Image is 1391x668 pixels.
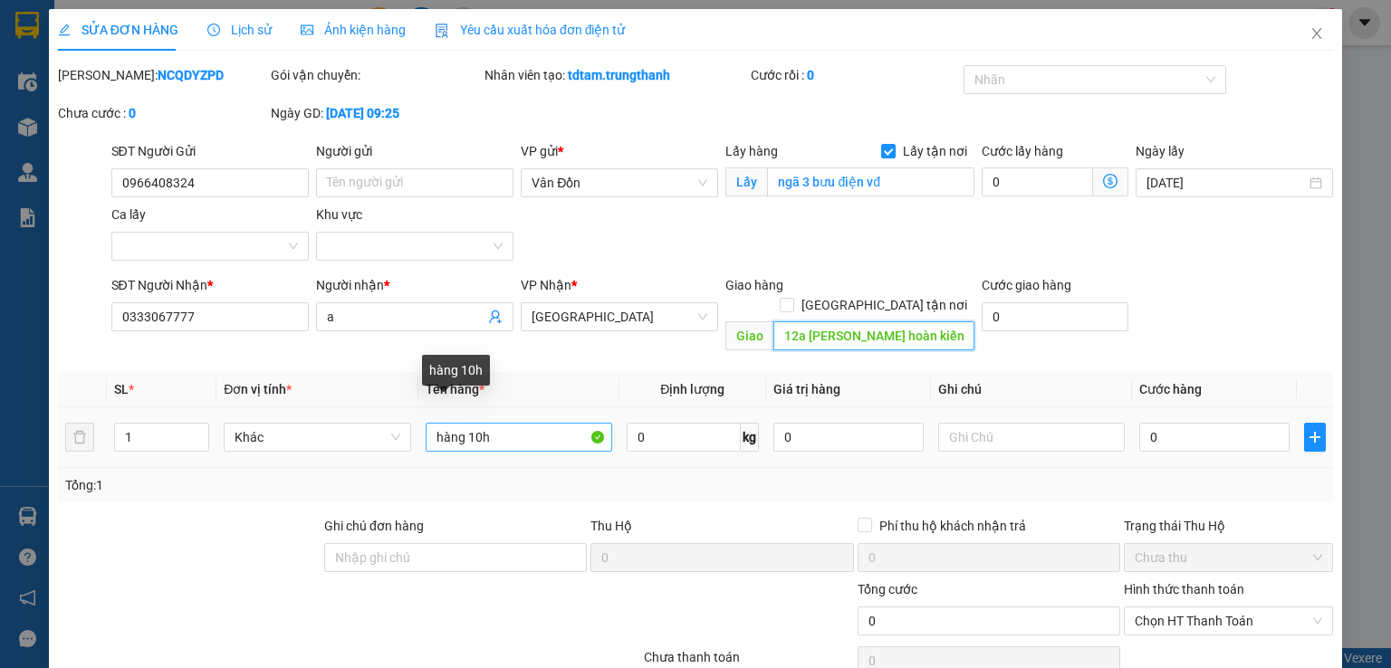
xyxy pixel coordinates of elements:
[435,24,449,38] img: icon
[1124,582,1244,596] label: Hình thức thanh toán
[58,23,178,37] span: SỬA ĐƠN HÀNG
[316,275,513,295] div: Người nhận
[316,205,513,224] div: Khu vực
[794,295,974,315] span: [GEOGRAPHIC_DATA] tận nơi
[111,207,146,222] label: Ca lấy
[224,382,292,396] span: Đơn vị tính
[301,23,406,37] span: Ảnh kiện hàng
[982,302,1128,331] input: Cước giao hàng
[235,424,399,451] span: Khác
[111,141,309,161] div: SĐT Người Gửi
[1139,382,1202,396] span: Cước hàng
[1309,26,1324,41] span: close
[725,321,773,350] span: Giao
[207,24,220,36] span: clock-circle
[207,23,272,37] span: Lịch sử
[1136,144,1185,158] label: Ngày lấy
[590,519,632,533] span: Thu Hộ
[301,24,313,36] span: picture
[741,423,759,452] span: kg
[129,106,136,120] b: 0
[158,68,224,82] b: NCQDYZPD
[568,68,670,82] b: tdtam.trungthanh
[896,141,974,161] span: Lấy tận nơi
[488,310,503,324] span: user-add
[65,475,538,495] div: Tổng: 1
[1146,173,1306,193] input: Ngày lấy
[858,582,917,596] span: Tổng cước
[773,382,840,396] span: Giá trị hàng
[316,141,513,161] div: Người gửi
[521,278,571,292] span: VP Nhận
[1124,516,1333,536] div: Trạng thái Thu Hộ
[872,516,1033,536] span: Phí thu hộ khách nhận trả
[1135,607,1322,635] span: Chọn HT Thanh Toán
[982,144,1063,158] label: Cước lấy hàng
[435,23,626,37] span: Yêu cầu xuất hóa đơn điện tử
[660,382,724,396] span: Định lượng
[58,24,71,36] span: edit
[532,169,707,196] span: Vân Đồn
[807,68,814,82] b: 0
[725,144,778,158] span: Lấy hàng
[114,382,129,396] span: SL
[58,103,267,123] div: Chưa cước :
[982,167,1093,196] input: Cước lấy hàng
[484,65,747,85] div: Nhân viên tạo:
[1304,423,1326,452] button: plus
[1305,430,1325,444] span: plus
[938,423,1125,452] input: Ghi Chú
[422,355,490,386] div: hàng 10h
[326,106,399,120] b: [DATE] 09:25
[271,65,480,85] div: Gói vận chuyển:
[725,278,783,292] span: Giao hàng
[725,167,767,196] span: Lấy
[773,321,974,350] input: Dọc đường
[1291,9,1342,60] button: Close
[751,65,960,85] div: Cước rồi :
[532,303,707,330] span: Hà Nội
[767,167,974,196] input: Lấy tận nơi
[58,65,267,85] div: [PERSON_NAME]:
[521,141,718,161] div: VP gửi
[271,103,480,123] div: Ngày GD:
[1135,544,1322,571] span: Chưa thu
[982,278,1071,292] label: Cước giao hàng
[931,372,1132,407] th: Ghi chú
[65,423,94,452] button: delete
[324,519,424,533] label: Ghi chú đơn hàng
[426,423,612,452] input: VD: Bàn, Ghế
[111,275,309,295] div: SĐT Người Nhận
[324,543,587,572] input: Ghi chú đơn hàng
[1103,174,1118,188] span: dollar-circle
